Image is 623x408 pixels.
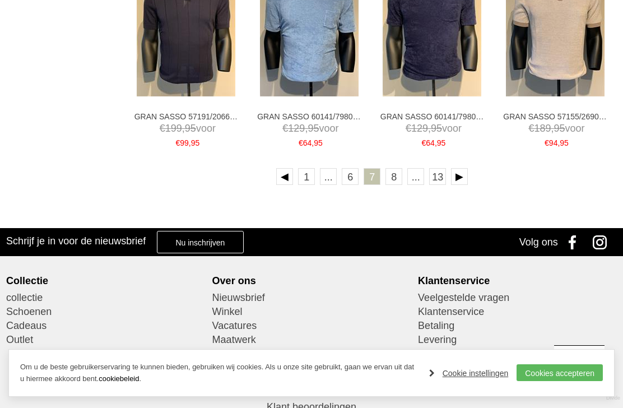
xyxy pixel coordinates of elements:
[406,123,411,134] span: €
[422,138,426,147] span: €
[212,291,411,305] a: Nieuwsbrief
[407,168,424,185] span: ...
[6,291,205,305] a: collectie
[411,123,428,134] span: 129
[342,168,359,185] a: 6
[528,123,534,134] span: €
[418,291,617,305] a: Veelgestelde vragen
[435,138,437,147] span: ,
[311,138,314,147] span: ,
[185,123,196,134] span: 95
[303,138,312,147] span: 64
[606,391,620,405] a: Divide
[431,123,442,134] span: 95
[418,347,617,361] a: Ruilen & Retourneren
[380,122,487,136] span: voor
[99,374,139,383] a: cookiebeleid
[418,275,617,287] div: Klantenservice
[426,138,435,147] span: 64
[288,123,305,134] span: 129
[418,333,617,347] a: Levering
[298,168,315,185] a: 1
[314,138,323,147] span: 95
[6,275,205,287] div: Collectie
[380,112,487,122] a: GRAN SASSO 60141/79803 T-shirts
[503,112,610,122] a: GRAN SASSO 57155/26901 Polo's
[554,123,565,134] span: 95
[320,168,337,185] span: ...
[385,168,402,185] a: 8
[6,305,205,319] a: Schoenen
[549,138,558,147] span: 94
[212,275,411,287] div: Over ons
[305,123,308,134] span: ,
[534,123,551,134] span: 189
[134,122,241,136] span: voor
[257,112,364,122] a: GRAN SASSO 60141/79803 T-shirts
[20,361,418,385] p: Om u de beste gebruikerservaring te kunnen bieden, gebruiken wij cookies. Als u onze site gebruik...
[212,347,411,361] a: Shoppen op afspraak
[157,231,243,253] a: Nu inschrijven
[212,319,411,333] a: Vacatures
[180,138,189,147] span: 99
[6,319,205,333] a: Cadeaus
[175,138,180,147] span: €
[182,123,185,134] span: ,
[429,168,446,185] a: 13
[551,123,554,134] span: ,
[282,123,288,134] span: €
[308,123,319,134] span: 95
[160,123,165,134] span: €
[589,228,617,256] a: Instagram
[437,138,446,147] span: 95
[418,305,617,319] a: Klantenservice
[557,138,560,147] span: ,
[6,333,205,347] a: Outlet
[554,345,605,396] a: Terug naar boven
[212,305,411,319] a: Winkel
[257,122,364,136] span: voor
[429,365,509,382] a: Cookie instellingen
[503,122,610,136] span: voor
[428,123,431,134] span: ,
[191,138,200,147] span: 95
[560,138,569,147] span: 95
[6,235,146,247] h3: Schrijf je in voor de nieuwsbrief
[561,228,589,256] a: Facebook
[165,123,182,134] span: 199
[189,138,191,147] span: ,
[418,319,617,333] a: Betaling
[212,333,411,347] a: Maatwerk
[299,138,303,147] span: €
[517,364,603,381] a: Cookies accepteren
[545,138,549,147] span: €
[519,228,558,256] div: Volg ons
[364,168,380,185] a: 7
[134,112,241,122] a: GRAN SASSO 57191/20660 Polo's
